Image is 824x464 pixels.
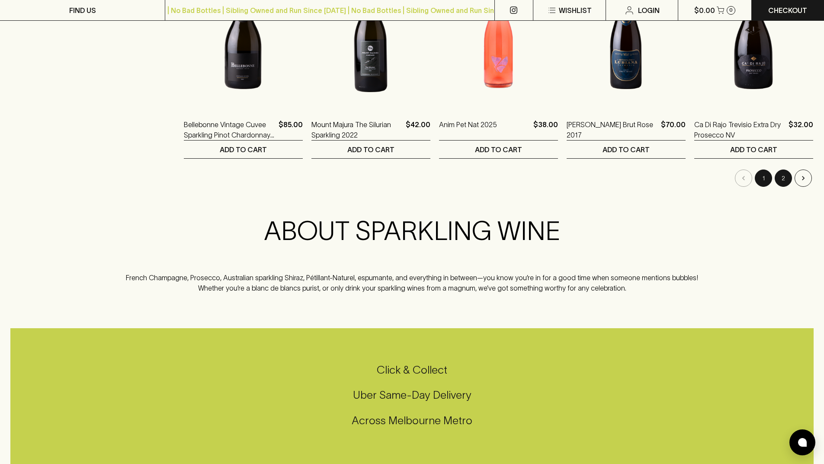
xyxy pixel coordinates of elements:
[406,119,430,140] p: $42.00
[798,438,807,447] img: bubble-icon
[603,144,650,155] p: ADD TO CART
[69,5,96,16] p: FIND US
[279,119,303,140] p: $85.00
[694,119,785,140] a: Ca Di Rajo Trevisio Extra Dry Prosecco NV
[311,119,402,140] a: Mount Majura The Silurian Sparkling 2022
[694,141,813,158] button: ADD TO CART
[439,141,558,158] button: ADD TO CART
[730,144,777,155] p: ADD TO CART
[567,119,657,140] a: [PERSON_NAME] Brut Rose 2017
[220,144,267,155] p: ADD TO CART
[124,272,701,293] p: French Champagne, Prosecco, Australian sparkling Shiraz, Pétillant-Naturel, espumante, and everyt...
[567,141,686,158] button: ADD TO CART
[729,8,733,13] p: 0
[439,119,497,140] a: Anim Pet Nat 2025
[775,170,792,187] button: Go to page 2
[768,5,807,16] p: Checkout
[694,5,715,16] p: $0.00
[184,119,275,140] a: Bellebonne Vintage Cuvee Sparkling Pinot Chardonnay 2021
[184,141,303,158] button: ADD TO CART
[124,215,701,246] h2: ABOUT SPARKLING WINE
[755,170,772,187] button: page 1
[10,413,814,428] h5: Across Melbourne Metro
[10,363,814,377] h5: Click & Collect
[661,119,686,140] p: $70.00
[184,170,813,187] nav: pagination navigation
[475,144,522,155] p: ADD TO CART
[789,119,813,140] p: $32.00
[559,5,592,16] p: Wishlist
[311,141,430,158] button: ADD TO CART
[347,144,394,155] p: ADD TO CART
[10,388,814,402] h5: Uber Same-Day Delivery
[638,5,660,16] p: Login
[533,119,558,140] p: $38.00
[795,170,812,187] button: Go to next page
